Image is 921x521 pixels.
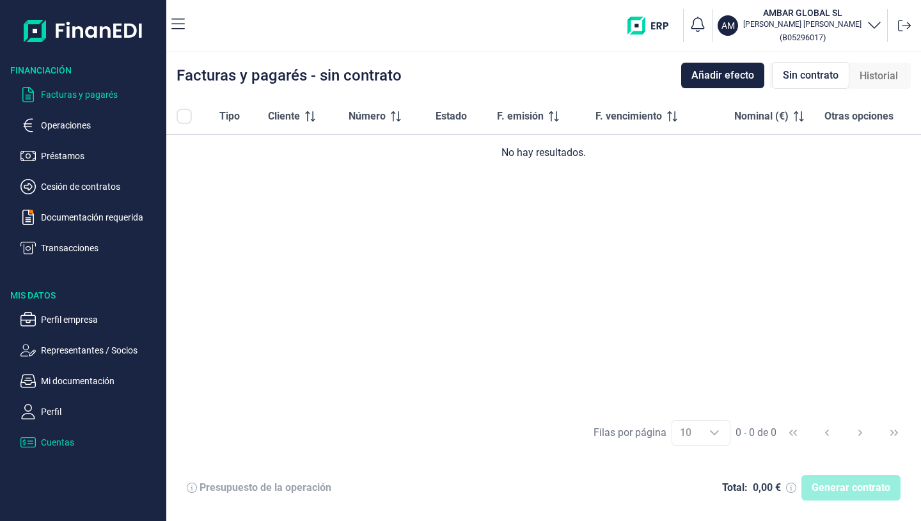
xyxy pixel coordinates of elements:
[41,373,161,389] p: Mi documentación
[783,68,838,83] span: Sin contrato
[753,481,781,494] div: 0,00 €
[699,421,730,445] div: Choose
[879,417,909,448] button: Last Page
[20,240,161,256] button: Transacciones
[349,109,386,124] span: Número
[722,481,748,494] div: Total:
[177,109,192,124] div: All items unselected
[177,68,402,83] div: Facturas y pagarés - sin contrato
[849,63,908,89] div: Historial
[219,109,240,124] span: Tipo
[41,343,161,358] p: Representantes / Socios
[20,118,161,133] button: Operaciones
[860,68,898,84] span: Historial
[736,428,776,438] span: 0 - 0 de 0
[824,109,893,124] span: Otras opciones
[41,179,161,194] p: Cesión de contratos
[41,435,161,450] p: Cuentas
[41,404,161,419] p: Perfil
[41,118,161,133] p: Operaciones
[734,109,789,124] span: Nominal (€)
[845,417,876,448] button: Next Page
[743,19,862,29] p: [PERSON_NAME] [PERSON_NAME]
[268,109,300,124] span: Cliente
[594,425,666,440] div: Filas por página
[778,417,808,448] button: First Page
[20,343,161,358] button: Representantes / Socios
[780,33,826,42] small: Copiar cif
[20,435,161,450] button: Cuentas
[41,87,161,102] p: Facturas y pagarés
[743,6,862,19] h3: AMBAR GLOBAL SL
[20,179,161,194] button: Cesión de contratos
[41,240,161,256] p: Transacciones
[20,148,161,164] button: Préstamos
[681,63,764,88] button: Añadir efecto
[718,6,882,45] button: AMAMBAR GLOBAL SL[PERSON_NAME] [PERSON_NAME](B05296017)
[772,62,849,89] div: Sin contrato
[627,17,678,35] img: erp
[691,68,754,83] span: Añadir efecto
[41,312,161,327] p: Perfil empresa
[721,19,735,32] p: AM
[24,10,143,51] img: Logo de aplicación
[20,373,161,389] button: Mi documentación
[812,417,842,448] button: Previous Page
[20,210,161,225] button: Documentación requerida
[20,312,161,327] button: Perfil empresa
[41,148,161,164] p: Préstamos
[177,145,911,160] div: No hay resultados.
[595,109,662,124] span: F. vencimiento
[436,109,467,124] span: Estado
[20,404,161,419] button: Perfil
[200,481,331,494] div: Presupuesto de la operación
[20,87,161,102] button: Facturas y pagarés
[41,210,161,225] p: Documentación requerida
[497,109,544,124] span: F. emisión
